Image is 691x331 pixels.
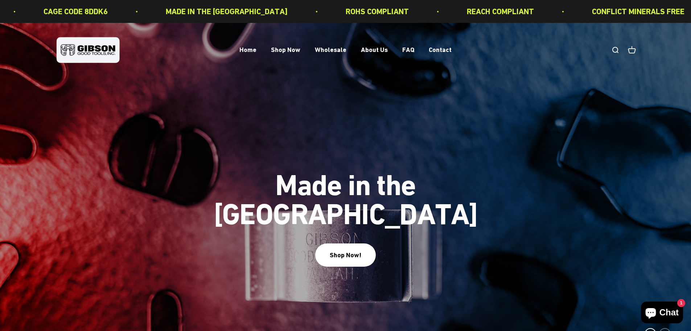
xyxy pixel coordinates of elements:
[271,46,300,54] a: Shop Now
[164,5,285,18] p: MADE IN THE [GEOGRAPHIC_DATA]
[344,5,407,18] p: ROHS COMPLIANT
[465,5,532,18] p: REACH COMPLIANT
[315,243,376,266] button: Shop Now!
[41,5,106,18] p: CAGE CODE 8DDK6
[429,46,452,54] a: Contact
[239,46,256,54] a: Home
[639,302,685,325] inbox-online-store-chat: Shopify online store chat
[361,46,388,54] a: About Us
[330,250,361,261] div: Shop Now!
[590,5,682,18] p: CONFLICT MINERALS FREE
[204,197,487,231] split-lines: Made in the [GEOGRAPHIC_DATA]
[315,46,346,54] a: Wholesale
[402,46,414,54] a: FAQ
